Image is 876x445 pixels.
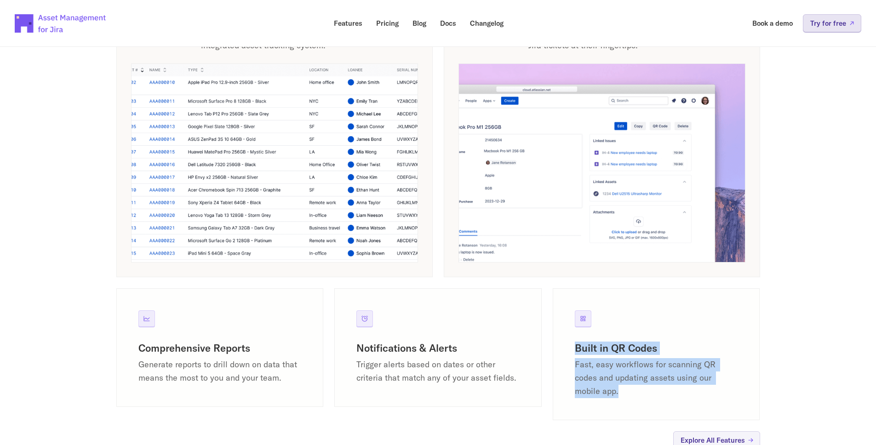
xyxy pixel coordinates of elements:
[470,20,504,27] p: Changelog
[334,20,362,27] p: Features
[440,20,456,27] p: Docs
[746,14,799,32] a: Book a demo
[327,14,369,32] a: Features
[434,14,463,32] a: Docs
[138,342,302,355] h3: Comprehensive Reports
[575,358,738,398] p: Fast, easy workflows for scanning QR codes and updating assets using our mobile app.
[810,20,846,27] p: Try for free
[803,14,861,32] a: Try for free
[464,14,510,32] a: Changelog
[458,63,745,262] img: App
[575,342,738,355] h3: Built in QR Codes
[138,358,302,385] p: Generate reports to drill down on data that means the most to you and your team.
[376,20,399,27] p: Pricing
[356,358,520,385] p: Trigger alerts based on dates or other criteria that match any of your asset fields.
[356,342,520,355] h3: Notifications & Alerts
[131,63,418,262] img: App
[681,437,745,444] p: Explore All Features
[406,14,433,32] a: Blog
[370,14,405,32] a: Pricing
[752,20,793,27] p: Book a demo
[412,20,426,27] p: Blog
